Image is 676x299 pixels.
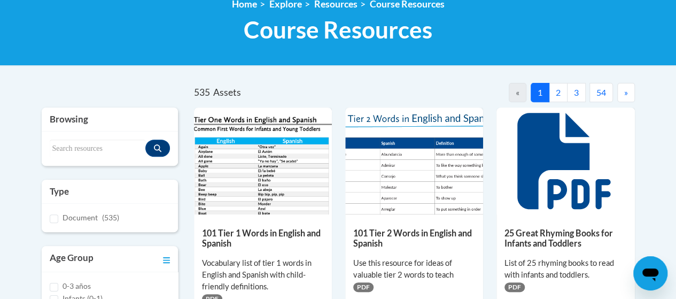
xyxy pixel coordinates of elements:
span: PDF [353,282,374,292]
span: Document [63,213,98,222]
div: List of 25 rhyming books to read with infants and toddlers. [504,257,626,281]
img: d35314be-4b7e-462d-8f95-b17e3d3bb747.pdf [194,108,332,214]
img: 836e94b2-264a-47ae-9840-fb2574307f3b.pdf [345,108,483,214]
span: 535 [194,87,210,98]
button: 3 [567,83,586,102]
h5: 25 Great Rhyming Books for Infants and Toddlers [504,228,626,249]
h3: Type [50,185,170,198]
a: Toggle collapse [163,251,170,266]
h5: 101 Tier 2 Words in English and Spanish [353,228,475,249]
span: Assets [213,87,241,98]
input: Search resources [50,140,145,158]
button: 2 [549,83,568,102]
span: PDF [504,282,525,292]
span: » [624,87,628,97]
h3: Age Group [50,251,94,266]
iframe: Button to launch messaging window [633,256,667,290]
button: Search resources [145,140,170,157]
span: Course Resources [244,16,432,44]
h5: 101 Tier 1 Words in English and Spanish [202,228,324,249]
h3: Browsing [50,113,170,126]
div: Vocabulary list of tier 1 words in English and Spanish with child-friendly definitions. [202,257,324,293]
button: Next [617,83,635,102]
span: (535) [102,213,119,222]
nav: Pagination Navigation [414,83,635,102]
button: 54 [589,83,613,102]
button: 1 [531,83,549,102]
div: Use this resource for ideas of valuable tier 2 words to teach [353,257,475,281]
label: 0-3 años [63,280,91,292]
